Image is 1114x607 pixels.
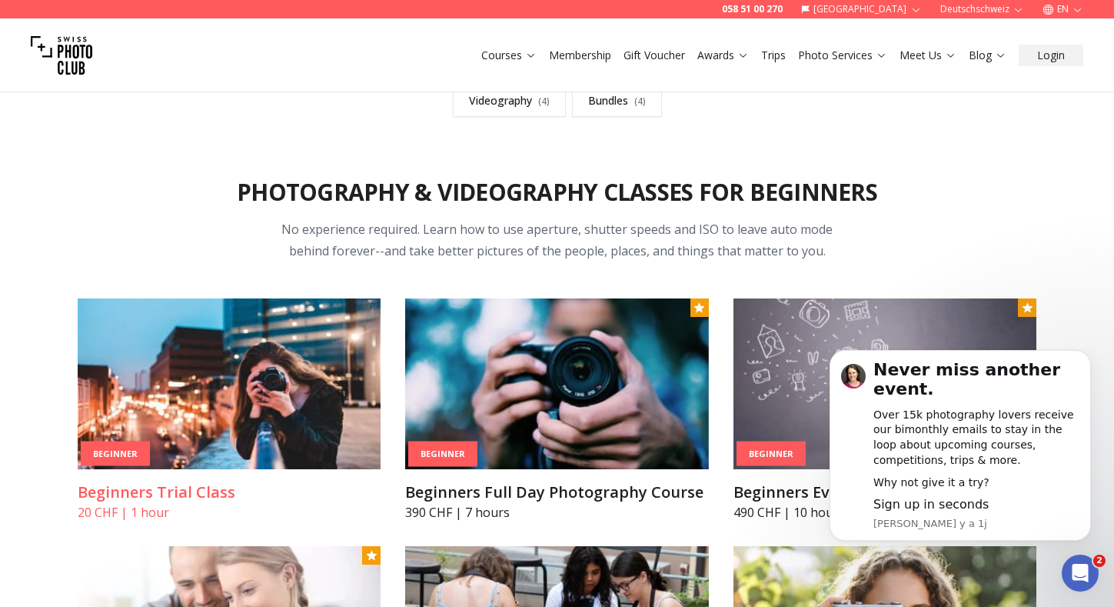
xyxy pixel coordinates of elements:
img: Beginners Trial Class [78,298,381,469]
a: Photo Services [798,48,887,63]
button: Login [1019,45,1083,66]
span: ( 4 ) [634,95,646,108]
iframe: Intercom live chat [1062,555,1099,592]
div: Beginner [408,442,477,467]
a: Blog [969,48,1006,63]
span: No experience required. Learn how to use aperture, shutter speeds and ISO to leave auto mode behi... [281,221,833,259]
button: Awards [691,45,755,66]
span: ( 4 ) [538,95,550,108]
h3: Beginners Full Day Photography Course [405,482,709,503]
button: Blog [963,45,1013,66]
a: Awards [697,48,749,63]
a: 058 51 00 270 [722,3,783,15]
h3: Beginners Trial Class [78,482,381,503]
h2: Photography & Videography Classes for Beginners [237,178,877,206]
h3: Beginners Evening Course [733,482,1037,503]
p: 20 CHF | 1 hour [78,503,381,522]
span: 2 [1093,555,1106,567]
p: 390 CHF | 7 hours [405,503,709,522]
a: Membership [549,48,611,63]
button: Photo Services [792,45,893,66]
div: Beginner [737,441,806,466]
button: Courses [475,45,543,66]
button: Meet Us [893,45,963,66]
button: Gift Voucher [617,45,691,66]
a: Videography(4) [453,85,566,117]
iframe: Intercom notifications message [806,349,1114,565]
img: Beginners Evening Course [733,298,1037,469]
a: Beginners Evening CourseBeginnerBeginners Evening Course490 CHF | 10 hours [733,298,1037,522]
a: Trips [761,48,786,63]
img: Swiss photo club [31,25,92,86]
p: 490 CHF | 10 hours [733,503,1037,522]
img: Beginners Full Day Photography Course [405,298,709,469]
button: Membership [543,45,617,66]
a: Courses [481,48,537,63]
a: Meet Us [900,48,956,63]
div: Beginner [81,441,150,466]
a: Bundles(4) [572,85,662,117]
a: Beginners Trial ClassBeginnerBeginners Trial Class20 CHF | 1 hour [78,298,381,522]
a: Gift Voucher [624,48,685,63]
button: Trips [755,45,792,66]
a: Beginners Full Day Photography CourseBeginnerBeginners Full Day Photography Course390 CHF | 7 hours [405,298,709,522]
